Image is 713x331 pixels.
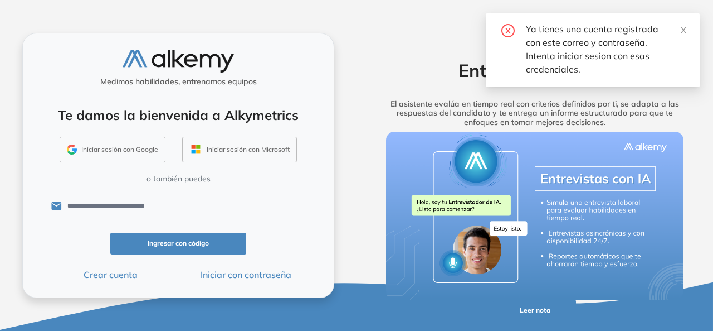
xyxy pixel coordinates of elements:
[386,132,684,300] img: img-more-info
[680,26,687,34] span: close
[60,137,165,162] button: Iniciar sesión con Google
[369,99,700,127] h5: El asistente evalúa en tiempo real con criterios definidos por ti, se adapta a las respuestas del...
[42,268,178,281] button: Crear cuenta
[182,137,297,162] button: Iniciar sesión con Microsoft
[501,22,515,37] span: close-circle
[37,107,319,123] h4: Te damos la bienvenida a Alkymetrics
[67,145,77,155] img: GMAIL_ICON
[123,50,234,73] img: logo-alkemy
[189,143,202,156] img: OUTLOOK_ICON
[27,77,329,87] h5: Medimos habilidades, entrenamos equipos
[526,22,686,76] div: Ya tienes una cuenta registrada con este correo y contraseña. Intenta iniciar sesion con esas cre...
[369,60,700,81] h2: Entrevistas con IA
[178,268,314,281] button: Iniciar con contraseña
[146,173,211,185] span: o también puedes
[494,300,577,322] button: Leer nota
[110,233,246,255] button: Ingresar con código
